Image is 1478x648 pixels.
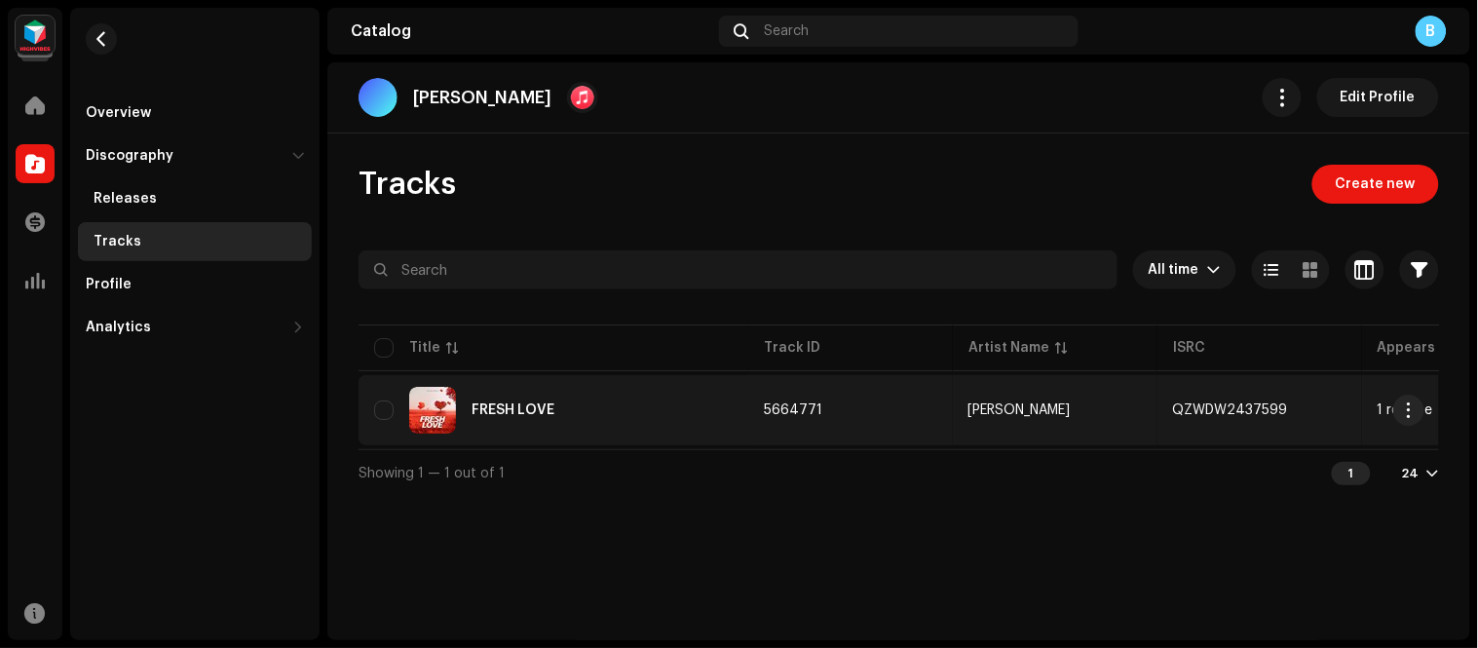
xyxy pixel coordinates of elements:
[968,403,1142,417] span: Adepoju Oluwatobi
[1149,250,1207,289] span: All time
[78,222,312,261] re-m-nav-item: Tracks
[94,191,157,207] div: Releases
[78,265,312,304] re-m-nav-item: Profile
[53,113,68,129] img: tab_domain_overview_orange.svg
[1378,403,1433,417] div: 1 release
[359,165,456,204] span: Tracks
[86,320,151,335] div: Analytics
[78,179,312,218] re-m-nav-item: Releases
[1402,466,1420,481] div: 24
[51,51,214,66] div: Domain: [DOMAIN_NAME]
[1207,250,1221,289] div: dropdown trigger
[1336,165,1416,204] span: Create new
[78,94,312,133] re-m-nav-item: Overview
[31,51,47,66] img: website_grey.svg
[351,23,711,39] div: Catalog
[1332,462,1371,485] div: 1
[413,88,551,108] p: [PERSON_NAME]
[1173,403,1288,417] div: QZWDW2437599
[968,338,1049,358] div: Artist Name
[194,113,209,129] img: tab_keywords_by_traffic_grey.svg
[359,250,1118,289] input: Search
[74,115,174,128] div: Domain Overview
[86,105,151,121] div: Overview
[359,467,505,480] span: Showing 1 — 1 out of 1
[409,387,456,434] img: 77abc503-f695-4305-a934-356d23855552
[16,16,55,55] img: feab3aad-9b62-475c-8caf-26f15a9573ee
[1378,338,1459,358] div: Appears On
[78,308,312,347] re-m-nav-dropdown: Analytics
[215,115,328,128] div: Keywords by Traffic
[968,403,1071,417] div: [PERSON_NAME]
[31,31,47,47] img: logo_orange.svg
[86,277,132,292] div: Profile
[1416,16,1447,47] div: B
[765,23,810,39] span: Search
[1317,78,1439,117] button: Edit Profile
[472,403,554,417] div: FRESH LOVE
[409,338,440,358] div: Title
[55,31,95,47] div: v 4.0.25
[1341,78,1416,117] span: Edit Profile
[78,136,312,261] re-m-nav-dropdown: Discography
[764,403,822,417] span: 5664771
[86,148,173,164] div: Discography
[1312,165,1439,204] button: Create new
[94,234,141,249] div: Tracks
